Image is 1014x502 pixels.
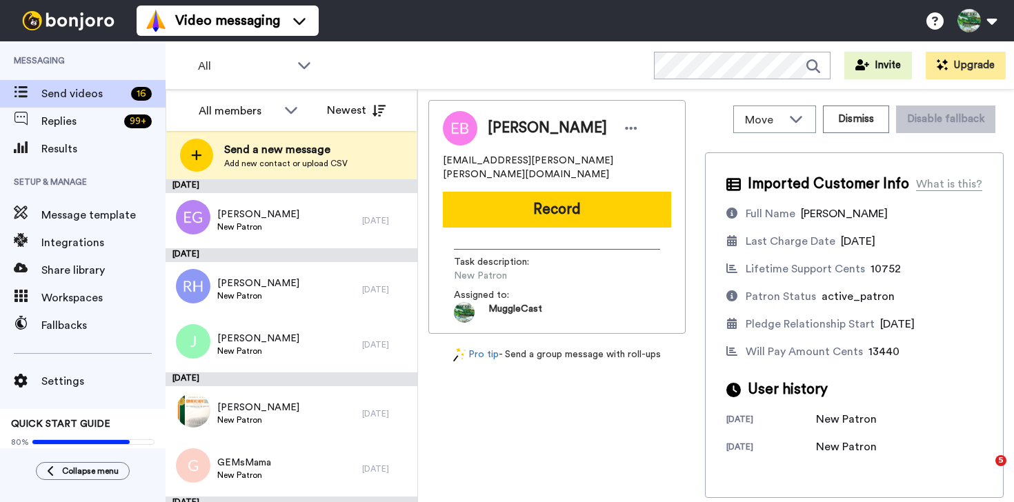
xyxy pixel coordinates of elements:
span: [DATE] [880,319,915,330]
span: Send a new message [224,141,348,158]
span: [PERSON_NAME] [217,332,299,345]
div: What is this? [916,176,982,192]
img: Image of Emily Bowen-Marler [443,111,477,145]
span: Imported Customer Info [748,174,909,194]
div: [DATE] [166,248,417,262]
div: 99 + [124,114,152,128]
span: Fallbacks [41,317,166,334]
span: New Patron [217,470,271,481]
span: [EMAIL_ADDRESS][PERSON_NAME][PERSON_NAME][DOMAIN_NAME] [443,154,671,181]
span: active_patron [822,291,895,302]
span: Task description : [454,255,550,269]
span: Replies [41,113,119,130]
img: bj-logo-header-white.svg [17,11,120,30]
div: [DATE] [362,408,410,419]
img: magic-wand.svg [453,348,466,362]
div: 16 [131,87,152,101]
img: eff1e5ed-2172-4023-a1a0-a7f17e2a1ebf.jpg [176,393,210,428]
span: New Patron [454,269,585,283]
button: Disable fallback [896,106,995,133]
div: Last Charge Date [746,233,835,250]
span: All [198,58,290,74]
div: [DATE] [362,339,410,350]
span: [DATE] [841,236,875,247]
span: New Patron [217,345,299,357]
a: Pro tip [453,348,499,362]
div: - Send a group message with roll-ups [428,348,686,362]
div: New Patron [816,411,885,428]
span: Results [41,141,166,157]
button: Newest [317,97,396,124]
div: [DATE] [362,215,410,226]
div: [DATE] [726,441,816,455]
span: [PERSON_NAME] [217,277,299,290]
div: Will Pay Amount Cents [746,343,863,360]
img: g.png [176,448,210,483]
img: b5187705-e1ce-43ec-b053-4a9ce62e9724-1578499620.jpg [454,302,475,323]
span: [PERSON_NAME] [217,208,299,221]
img: rh.png [176,269,210,303]
div: [DATE] [726,414,816,428]
button: Collapse menu [36,462,130,480]
span: Move [745,112,782,128]
span: Settings [41,373,166,390]
span: New Patron [217,290,299,301]
span: 13440 [868,346,899,357]
div: [DATE] [166,179,417,193]
img: vm-color.svg [145,10,167,32]
span: GEMsMama [217,456,271,470]
span: Send videos [41,86,126,102]
span: QUICK START GUIDE [11,419,110,429]
iframe: Intercom live chat [967,455,1000,488]
span: New Patron [217,414,299,425]
span: [PERSON_NAME] [801,208,888,219]
div: [DATE] [362,284,410,295]
img: eg.png [176,200,210,234]
button: Invite [844,52,912,79]
span: Workspaces [41,290,166,306]
div: All members [199,103,277,119]
div: Pledge Relationship Start [746,316,875,332]
div: Full Name [746,205,795,222]
img: j.png [176,324,210,359]
span: Add new contact or upload CSV [224,158,348,169]
span: 10752 [871,263,901,274]
button: Record [443,192,671,228]
span: New Patron [217,221,299,232]
div: Patron Status [746,288,816,305]
span: 80% [11,436,29,448]
span: Assigned to: [454,288,550,302]
span: Message template [41,207,166,223]
span: 5 [995,455,1006,466]
div: New Patron [816,439,885,455]
span: Collapse menu [62,465,119,476]
span: [PERSON_NAME] [488,118,607,139]
span: Integrations [41,234,166,251]
span: User history [748,379,828,400]
div: [DATE] [362,463,410,474]
span: MuggleCast [488,302,542,323]
div: Lifetime Support Cents [746,261,865,277]
span: Video messaging [175,11,280,30]
button: Dismiss [823,106,889,133]
button: Upgrade [926,52,1006,79]
span: Share library [41,262,166,279]
span: [PERSON_NAME] [217,401,299,414]
div: [DATE] [166,372,417,386]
